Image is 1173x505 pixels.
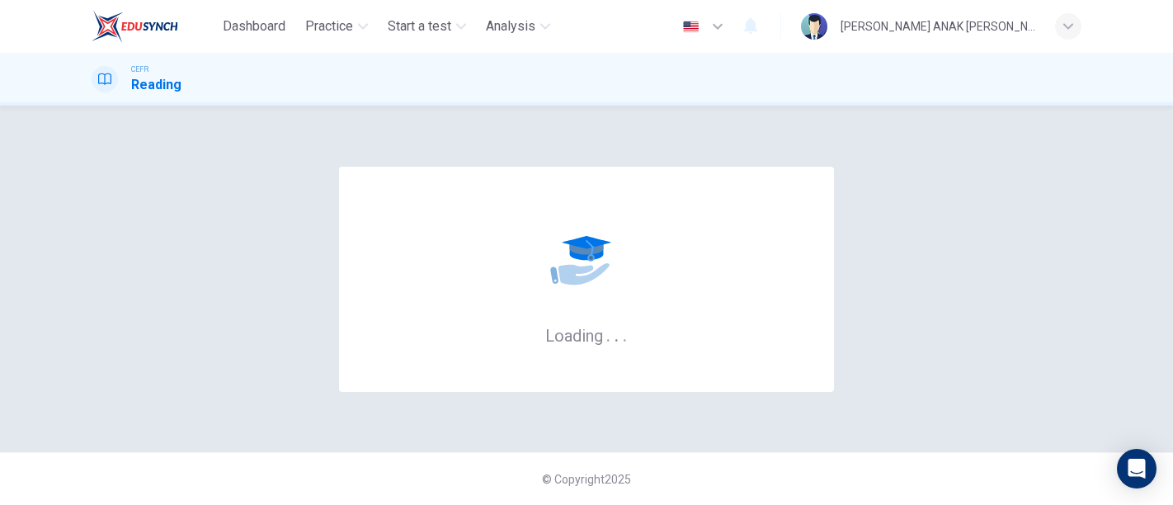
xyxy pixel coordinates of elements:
[92,10,216,43] a: EduSynch logo
[299,12,375,41] button: Practice
[92,10,178,43] img: EduSynch logo
[605,320,611,347] h6: .
[479,12,557,41] button: Analysis
[681,21,701,33] img: en
[305,17,353,36] span: Practice
[131,75,181,95] h1: Reading
[545,324,628,346] h6: Loading
[216,12,292,41] button: Dashboard
[388,17,451,36] span: Start a test
[381,12,473,41] button: Start a test
[486,17,535,36] span: Analysis
[223,17,285,36] span: Dashboard
[622,320,628,347] h6: .
[614,320,619,347] h6: .
[801,13,827,40] img: Profile picture
[542,473,631,486] span: © Copyright 2025
[1117,449,1157,488] div: Open Intercom Messenger
[841,17,1035,36] div: [PERSON_NAME] ANAK [PERSON_NAME]
[131,64,148,75] span: CEFR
